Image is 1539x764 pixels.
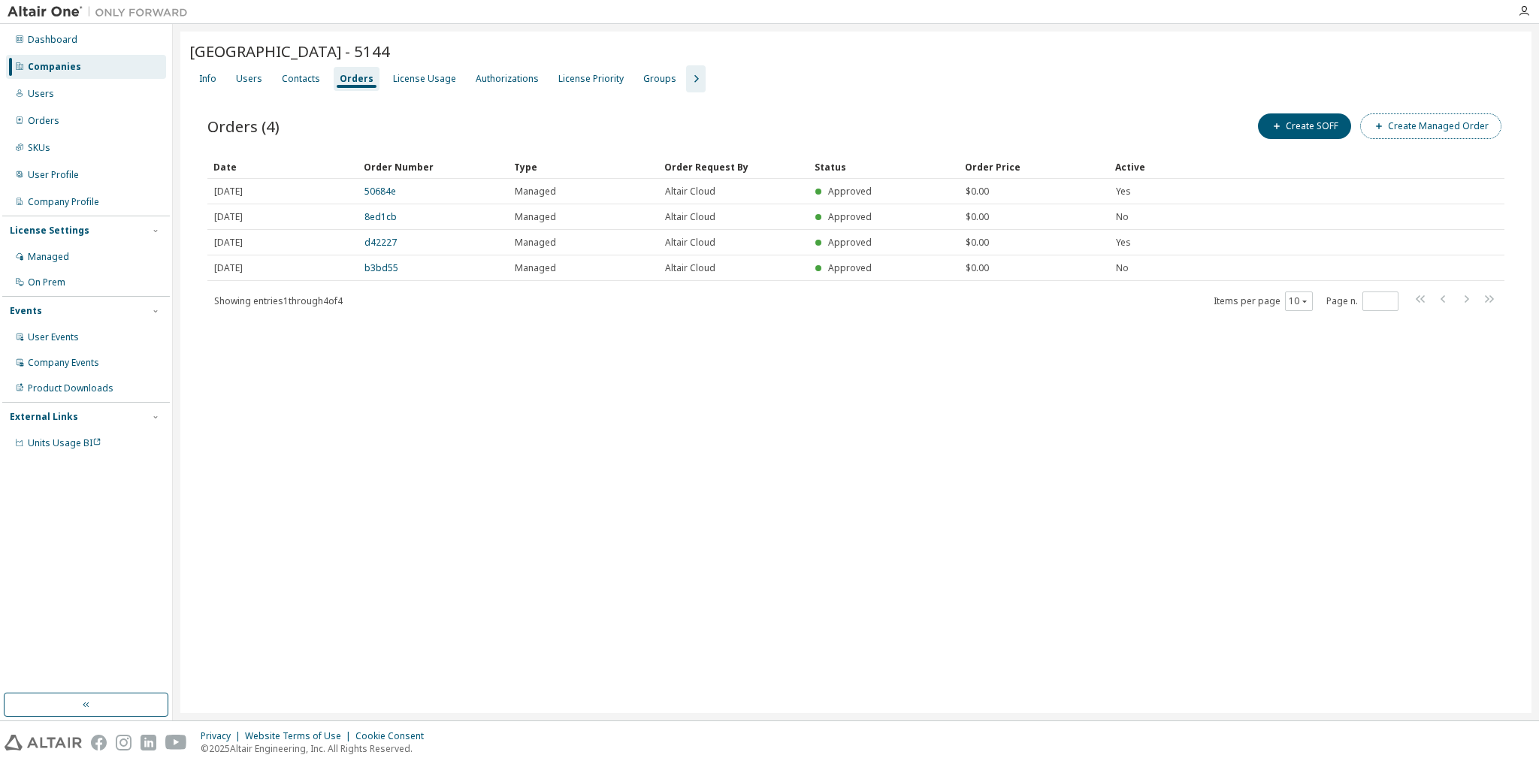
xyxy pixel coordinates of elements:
span: No [1116,211,1129,223]
div: Company Profile [28,196,99,208]
span: $0.00 [966,237,989,249]
span: Altair Cloud [665,237,715,249]
a: 50684e [364,185,396,198]
div: Order Price [965,155,1103,179]
div: Managed [28,251,69,263]
div: User Events [28,331,79,343]
img: Altair One [8,5,195,20]
img: altair_logo.svg [5,735,82,750]
div: Groups [643,73,676,85]
div: User Profile [28,169,79,181]
span: Units Usage BI [28,436,101,449]
span: [DATE] [214,186,243,198]
div: Cookie Consent [355,730,433,742]
div: License Settings [10,225,89,237]
div: Events [10,305,42,317]
span: [DATE] [214,262,243,274]
a: 8ed1cb [364,210,397,223]
div: Users [236,73,262,85]
span: Altair Cloud [665,211,715,223]
span: [DATE] [214,211,243,223]
span: Page n. [1326,291,1398,311]
div: Contacts [282,73,320,85]
img: linkedin.svg [141,735,156,750]
button: Create Managed Order [1360,113,1501,139]
div: Website Terms of Use [245,730,355,742]
span: Managed [515,262,556,274]
span: Approved [828,261,872,274]
div: Order Number [364,155,502,179]
a: d42227 [364,236,397,249]
span: $0.00 [966,186,989,198]
span: Yes [1116,237,1131,249]
div: Orders [28,115,59,127]
div: Companies [28,61,81,73]
button: Create SOFF [1258,113,1351,139]
div: Type [514,155,652,179]
img: facebook.svg [91,735,107,750]
span: Orders (4) [207,116,280,137]
span: Showing entries 1 through 4 of 4 [214,294,343,307]
div: Users [28,88,54,100]
div: Info [199,73,216,85]
div: On Prem [28,276,65,288]
div: Company Events [28,357,99,369]
div: Privacy [201,730,245,742]
div: License Priority [558,73,624,85]
button: 10 [1289,295,1309,307]
div: Authorizations [476,73,539,85]
div: SKUs [28,142,50,154]
div: Product Downloads [28,382,113,394]
div: Status [815,155,953,179]
span: Managed [515,237,556,249]
div: Orders [340,73,373,85]
span: Items per page [1214,291,1313,311]
div: External Links [10,411,78,423]
div: Order Request By [664,155,803,179]
img: youtube.svg [165,735,187,750]
span: $0.00 [966,211,989,223]
span: Approved [828,236,872,249]
span: Approved [828,185,872,198]
span: Yes [1116,186,1131,198]
div: Active [1115,155,1414,179]
span: Approved [828,210,872,223]
a: b3bd55 [364,261,398,274]
span: Altair Cloud [665,262,715,274]
img: instagram.svg [116,735,132,750]
div: Date [213,155,352,179]
span: Managed [515,186,556,198]
span: $0.00 [966,262,989,274]
div: License Usage [393,73,456,85]
span: [GEOGRAPHIC_DATA] - 5144 [189,41,390,62]
span: Altair Cloud [665,186,715,198]
span: Managed [515,211,556,223]
p: © 2025 Altair Engineering, Inc. All Rights Reserved. [201,742,433,755]
span: [DATE] [214,237,243,249]
span: No [1116,262,1129,274]
div: Dashboard [28,34,77,46]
